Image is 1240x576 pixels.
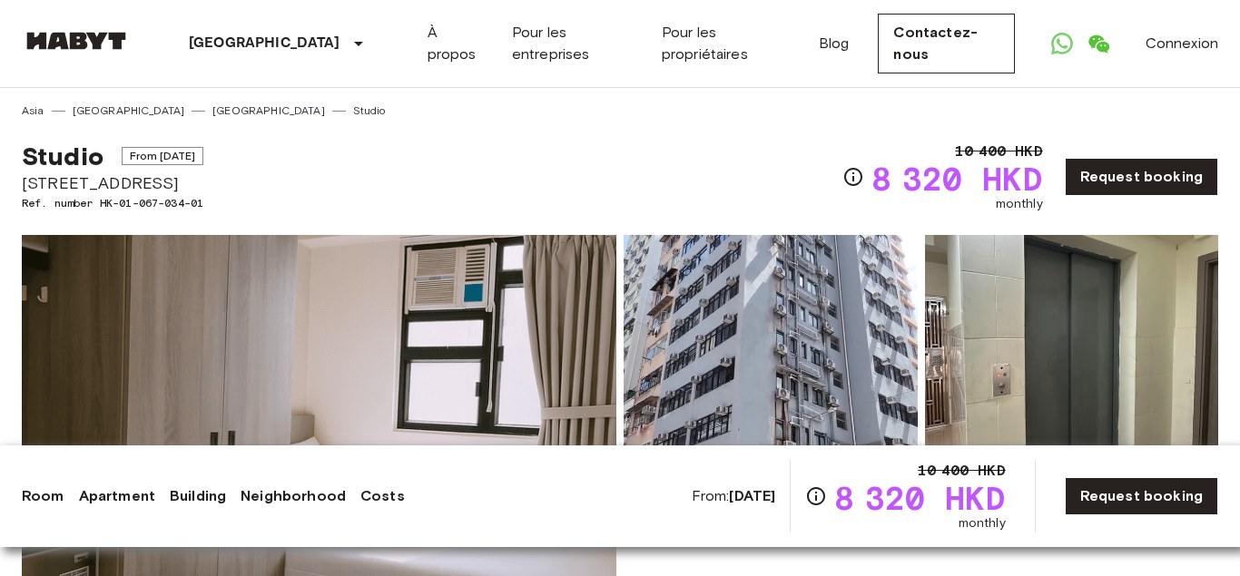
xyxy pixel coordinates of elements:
svg: Check cost overview for full price breakdown. Please note that discounts apply to new joiners onl... [805,485,827,507]
img: Picture of unit HK-01-067-034-01 [925,235,1219,473]
a: Blog [819,33,850,54]
span: From: [692,486,776,506]
a: Connexion [1146,33,1218,54]
a: Asia [22,103,44,119]
span: 8 320 HKD [871,162,1042,195]
a: À propos [428,22,483,65]
span: From [DATE] [122,147,204,165]
span: monthly [996,195,1043,213]
p: [GEOGRAPHIC_DATA] [189,33,340,54]
a: Request booking [1065,477,1218,515]
span: 8 320 HKD [834,482,1005,514]
a: Room [22,485,64,507]
a: Apartment [79,485,155,507]
img: Picture of unit HK-01-067-034-01 [624,235,918,473]
svg: Check cost overview for full price breakdown. Please note that discounts apply to new joiners onl... [842,166,864,188]
img: Habyt [22,32,131,50]
span: monthly [959,514,1006,532]
a: Studio [353,103,386,119]
a: Request booking [1065,158,1218,196]
a: Costs [360,485,405,507]
a: [GEOGRAPHIC_DATA] [212,103,325,119]
a: Open WhatsApp [1044,25,1080,62]
b: [DATE] [729,487,775,504]
span: Ref. number HK-01-067-034-01 [22,195,203,211]
a: Pour les propriétaires [662,22,790,65]
a: Contactez-nous [878,14,1014,73]
span: Studio [22,141,103,171]
span: [STREET_ADDRESS] [22,171,203,195]
a: [GEOGRAPHIC_DATA] [73,103,185,119]
span: 10 400 HKD [918,460,1006,482]
a: Neighborhood [241,485,346,507]
a: Open WeChat [1080,25,1117,62]
span: 10 400 HKD [955,141,1043,162]
a: Building [170,485,226,507]
a: Pour les entreprises [512,22,633,65]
